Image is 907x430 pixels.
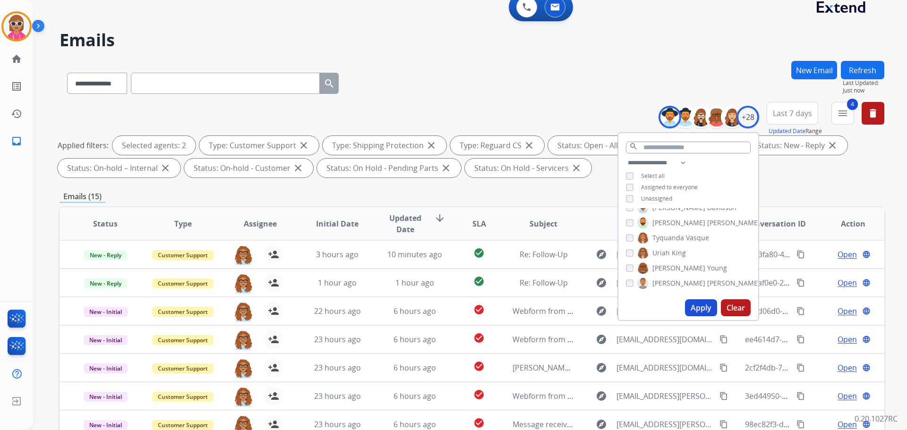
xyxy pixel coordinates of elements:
p: 0.20.1027RC [855,413,898,424]
span: 3ed44950-e5f3-4aac-8969-e424b26a344f [745,391,887,401]
span: Customer Support [152,363,214,373]
mat-icon: history [11,108,22,119]
span: New - Initial [84,335,128,345]
span: 23 hours ago [314,419,361,430]
mat-icon: language [862,307,871,315]
mat-icon: search [324,78,335,89]
mat-icon: content_copy [796,250,805,259]
button: Apply [685,299,717,316]
span: Webform from [EMAIL_ADDRESS][PERSON_NAME][DOMAIN_NAME] on [DATE] [513,391,785,401]
button: Clear [721,299,751,316]
span: 1 hour ago [395,278,434,288]
img: agent-avatar [234,358,253,378]
span: Customer Support [152,250,214,260]
span: New - Reply [84,250,127,260]
img: agent-avatar [234,245,253,265]
mat-icon: content_copy [796,307,805,315]
span: Conversation ID [745,218,806,229]
img: agent-avatar [234,330,253,350]
mat-icon: check_circle [473,417,485,429]
button: New Email [791,61,837,79]
span: Range [769,127,822,135]
p: Emails (15) [60,191,105,202]
mat-icon: explore [596,334,607,345]
div: Status: On Hold - Servicers [465,159,591,177]
mat-icon: explore [596,362,607,373]
img: agent-avatar [234,273,253,293]
span: [EMAIL_ADDRESS][PERSON_NAME][DOMAIN_NAME] [616,419,714,430]
span: King [672,248,686,258]
span: Unassigned [641,194,672,202]
span: 23 hours ago [314,334,361,345]
mat-icon: delete [867,108,879,119]
mat-icon: close [440,162,452,174]
mat-icon: language [862,392,871,400]
span: Open [838,334,857,345]
mat-icon: content_copy [796,420,805,429]
mat-icon: content_copy [796,392,805,400]
p: Applied filters: [58,140,109,151]
span: 2cf2f4db-71a1-4787-a045-c5881559859a [745,363,887,373]
span: 6 hours ago [394,334,436,345]
span: Vasque [686,233,709,243]
span: New - Initial [84,307,128,317]
mat-icon: explore [596,390,607,402]
span: Open [838,362,857,373]
mat-icon: arrow_downward [434,212,445,224]
div: Selected agents: 2 [112,136,196,155]
span: Young [707,263,727,273]
mat-icon: person_add [268,419,279,430]
mat-icon: language [862,363,871,372]
span: Open [838,249,857,260]
mat-icon: close [292,162,304,174]
div: Type: Reguard CS [450,136,544,155]
span: Assignee [244,218,277,229]
th: Action [807,207,884,240]
mat-icon: explore [596,419,607,430]
span: 6 hours ago [394,363,436,373]
div: Status: On-hold – Internal [58,159,180,177]
mat-icon: language [862,335,871,344]
span: New - Initial [84,420,128,430]
div: Type: Shipping Protection [323,136,446,155]
mat-icon: check_circle [473,276,485,287]
mat-icon: content_copy [719,335,728,344]
img: agent-avatar [234,302,253,321]
mat-icon: content_copy [796,278,805,287]
mat-icon: check_circle [473,332,485,344]
mat-icon: person_add [268,249,279,260]
mat-icon: check_circle [473,304,485,315]
span: 23 hours ago [314,391,361,401]
span: [PERSON_NAME] [652,278,705,288]
span: Open [838,390,857,402]
span: New - Reply [84,278,127,288]
mat-icon: check_circle [473,361,485,372]
button: Refresh [841,61,884,79]
span: Customer Support [152,335,214,345]
span: [EMAIL_ADDRESS][PERSON_NAME][DOMAIN_NAME] [616,390,714,402]
span: Customer Support [152,392,214,402]
span: Status [93,218,118,229]
span: 3 hours ago [316,249,359,260]
span: Last 7 days [773,111,812,115]
span: [PERSON_NAME] [652,263,705,273]
span: 6 hours ago [394,419,436,430]
span: Tyquanda [652,233,684,243]
button: 4 [831,102,854,125]
span: Customer Support [152,278,214,288]
span: 10 minutes ago [387,249,442,260]
mat-icon: list_alt [11,81,22,92]
mat-icon: person_add [268,334,279,345]
mat-icon: content_copy [719,392,728,400]
span: Re: Follow-Up [520,278,568,288]
div: Status: New - Reply [748,136,847,155]
mat-icon: content_copy [719,363,728,372]
span: Type [174,218,192,229]
h2: Emails [60,31,884,50]
span: Last Updated: [843,79,884,87]
mat-icon: close [523,140,535,151]
span: Select all [641,172,665,180]
mat-icon: person_add [268,305,279,317]
button: Updated Date [769,127,805,135]
span: [PERSON_NAME] [707,278,760,288]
